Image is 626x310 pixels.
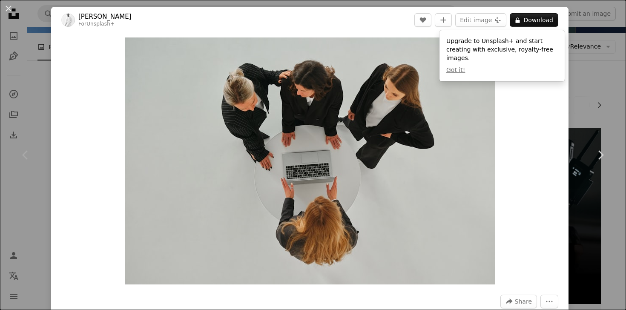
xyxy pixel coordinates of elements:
[515,295,532,308] span: Share
[125,37,495,284] button: Zoom in on this image
[414,13,431,27] button: Like
[455,13,506,27] button: Edit image
[510,13,558,27] button: Download
[86,21,115,27] a: Unsplash+
[78,12,132,21] a: [PERSON_NAME]
[61,13,75,27] img: Go to Andrej Lišakov's profile
[435,13,452,27] button: Add to Collection
[125,37,495,284] img: Businesswomen collaborate around a laptop at a round table.
[540,295,558,308] button: More Actions
[446,66,465,75] button: Got it!
[575,114,626,196] a: Next
[439,30,565,81] div: Upgrade to Unsplash+ and start creating with exclusive, royalty-free images.
[78,21,132,28] div: For
[500,295,537,308] button: Share this image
